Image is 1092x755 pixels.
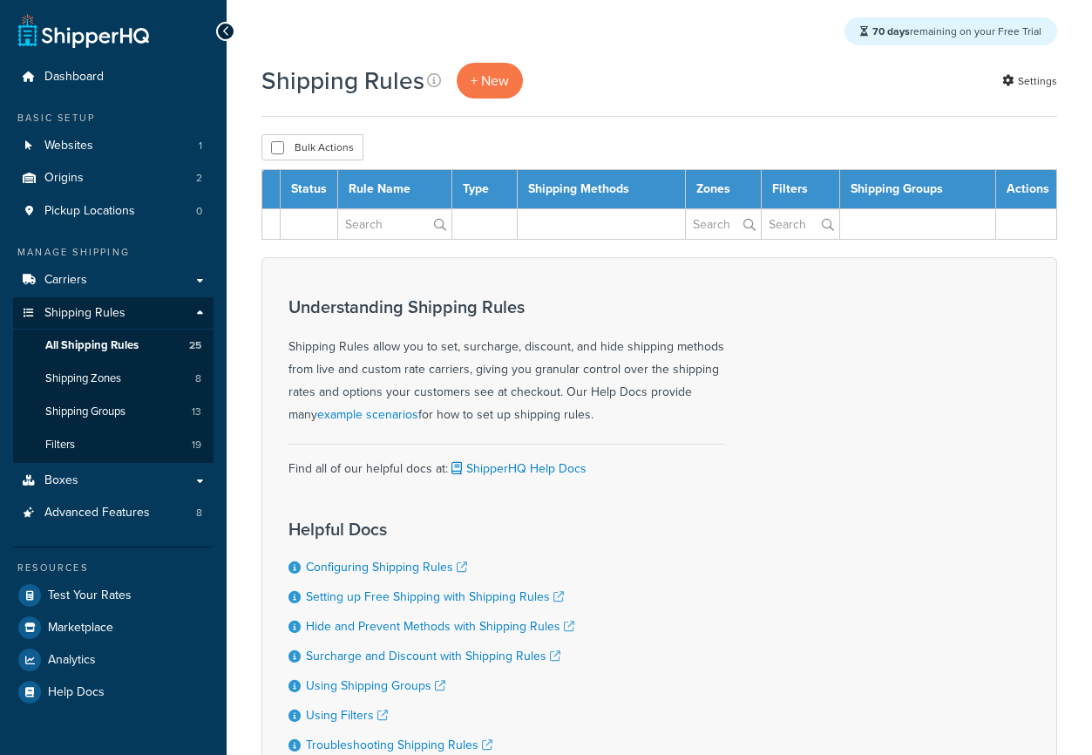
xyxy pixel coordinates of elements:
[288,520,574,539] h3: Helpful Docs
[306,706,388,724] a: Using Filters
[44,139,93,153] span: Websites
[13,61,214,93] a: Dashboard
[13,130,214,162] li: Websites
[199,139,202,153] span: 1
[196,506,202,520] span: 8
[306,588,564,606] a: Setting up Free Shipping with Shipping Rules
[13,162,214,194] li: Origins
[13,130,214,162] a: Websites 1
[261,134,363,160] button: Bulk Actions
[18,13,149,48] a: ShipperHQ Home
[338,170,452,209] th: Rule Name
[44,273,87,288] span: Carriers
[44,204,135,219] span: Pickup Locations
[13,330,214,362] li: All Shipping Rules
[996,170,1057,209] th: Actions
[1002,69,1057,93] a: Settings
[13,429,214,461] a: Filters 19
[13,195,214,228] li: Pickup Locations
[306,647,560,665] a: Surcharge and Discount with Shipping Rules
[13,677,214,708] a: Help Docs
[288,444,724,480] div: Find all of our helpful docs at:
[192,438,201,452] span: 19
[13,429,214,461] li: Filters
[13,363,214,395] a: Shipping Zones 8
[13,561,214,575] div: Resources
[518,170,686,209] th: Shipping Methods
[685,170,761,209] th: Zones
[45,405,125,419] span: Shipping Groups
[13,330,214,362] a: All Shipping Rules 25
[306,677,445,695] a: Using Shipping Groups
[44,306,125,321] span: Shipping Rules
[45,338,139,353] span: All Shipping Rules
[48,653,96,668] span: Analytics
[13,195,214,228] a: Pickup Locations 0
[13,396,214,428] a: Shipping Groups 13
[13,497,214,529] a: Advanced Features 8
[13,363,214,395] li: Shipping Zones
[13,297,214,463] li: Shipping Rules
[44,506,150,520] span: Advanced Features
[13,162,214,194] a: Origins 2
[48,588,132,603] span: Test Your Rates
[13,245,214,260] div: Manage Shipping
[457,63,523,99] a: + New
[13,497,214,529] li: Advanced Features
[306,617,574,636] a: Hide and Prevent Methods with Shipping Rules
[13,396,214,428] li: Shipping Groups
[13,644,214,676] a: Analytics
[317,405,418,424] a: example scenarios
[45,371,121,386] span: Shipping Zones
[13,465,214,497] a: Boxes
[48,621,113,636] span: Marketplace
[196,171,202,186] span: 2
[306,736,492,754] a: Troubleshooting Shipping Rules
[195,371,201,386] span: 8
[288,297,724,426] div: Shipping Rules allow you to set, surcharge, discount, and hide shipping methods from live and cus...
[48,685,105,700] span: Help Docs
[13,612,214,643] a: Marketplace
[872,24,910,39] strong: 70 days
[13,111,214,126] div: Basic Setup
[844,17,1057,45] div: remaining on your Free Trial
[45,438,75,452] span: Filters
[196,204,202,219] span: 0
[448,459,587,478] a: ShipperHQ Help Docs
[189,338,201,353] span: 25
[306,558,467,576] a: Configuring Shipping Rules
[44,70,104,85] span: Dashboard
[44,171,84,186] span: Origins
[13,297,214,330] a: Shipping Rules
[261,64,424,98] h1: Shipping Rules
[13,264,214,296] a: Carriers
[13,580,214,611] a: Test Your Rates
[288,297,724,316] h3: Understanding Shipping Rules
[281,170,338,209] th: Status
[452,170,518,209] th: Type
[840,170,996,209] th: Shipping Groups
[192,405,201,419] span: 13
[471,71,509,91] span: + New
[762,209,839,239] input: Search
[338,209,451,239] input: Search
[686,209,761,239] input: Search
[44,473,78,488] span: Boxes
[762,170,840,209] th: Filters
